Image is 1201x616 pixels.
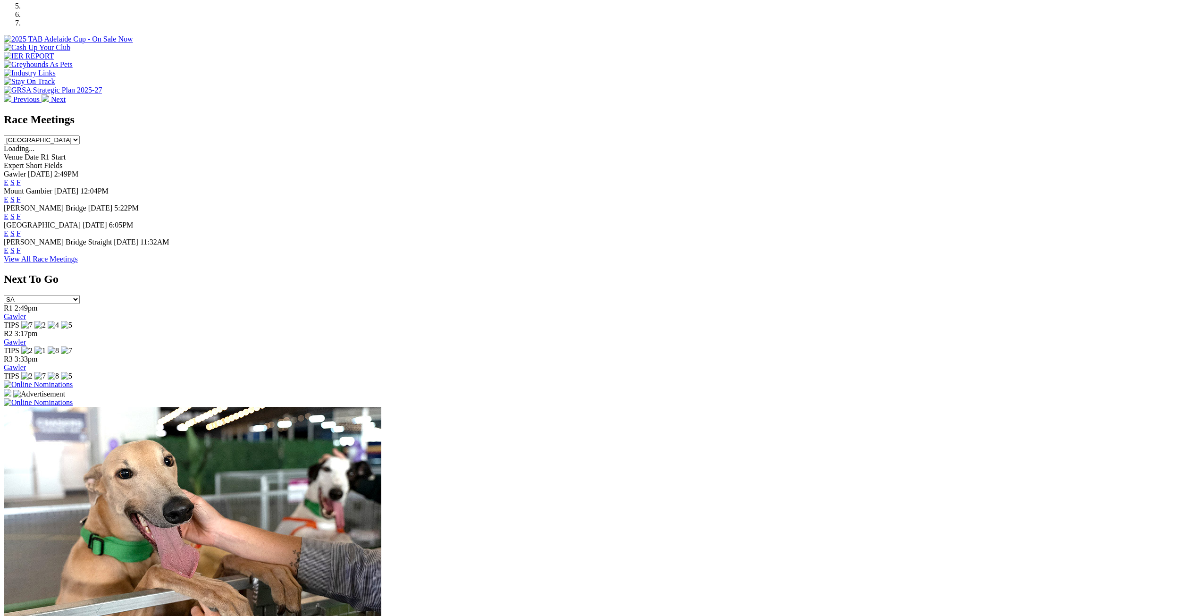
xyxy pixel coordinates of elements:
a: S [10,212,15,220]
img: chevron-right-pager-white.svg [42,94,49,102]
span: Loading... [4,144,34,152]
span: R1 [4,304,13,312]
img: 1 [34,346,46,355]
img: chevron-left-pager-white.svg [4,94,11,102]
img: Cash Up Your Club [4,43,70,52]
img: 7 [34,372,46,380]
img: 8 [48,346,59,355]
img: 2 [21,346,33,355]
span: R1 Start [41,153,66,161]
a: F [17,195,21,203]
a: F [17,246,21,254]
a: F [17,229,21,237]
span: TIPS [4,346,19,354]
span: [DATE] [88,204,113,212]
span: Next [51,95,66,103]
img: Greyhounds As Pets [4,60,73,69]
span: 5:22PM [114,204,139,212]
span: [PERSON_NAME] Bridge Straight [4,238,112,246]
span: 11:32AM [140,238,169,246]
a: Previous [4,95,42,103]
span: Mount Gambier [4,187,52,195]
span: Previous [13,95,40,103]
span: [DATE] [28,170,52,178]
span: [DATE] [114,238,138,246]
span: Short [26,161,42,169]
h2: Next To Go [4,273,1197,286]
a: S [10,229,15,237]
span: Venue [4,153,23,161]
span: 12:04PM [80,187,109,195]
span: [PERSON_NAME] Bridge [4,204,86,212]
a: S [10,246,15,254]
img: Online Nominations [4,380,73,389]
a: E [4,246,8,254]
span: Fields [44,161,62,169]
img: 15187_Greyhounds_GreysPlayCentral_Resize_SA_WebsiteBanner_300x115_2025.jpg [4,389,11,397]
a: Gawler [4,312,26,321]
a: Gawler [4,363,26,371]
span: R2 [4,329,13,338]
img: Industry Links [4,69,56,77]
img: GRSA Strategic Plan 2025-27 [4,86,102,94]
a: Gawler [4,338,26,346]
span: R3 [4,355,13,363]
span: 3:33pm [15,355,38,363]
span: [DATE] [54,187,79,195]
span: [DATE] [83,221,107,229]
span: [GEOGRAPHIC_DATA] [4,221,81,229]
a: S [10,178,15,186]
a: Next [42,95,66,103]
span: 3:17pm [15,329,38,338]
img: 7 [61,346,72,355]
span: 6:05PM [109,221,134,229]
a: S [10,195,15,203]
img: Advertisement [13,390,65,398]
a: F [17,212,21,220]
img: 8 [48,372,59,380]
span: Gawler [4,170,26,178]
img: IER REPORT [4,52,54,60]
a: E [4,229,8,237]
a: E [4,178,8,186]
a: View All Race Meetings [4,255,78,263]
img: 2025 TAB Adelaide Cup - On Sale Now [4,35,133,43]
a: E [4,212,8,220]
span: TIPS [4,321,19,329]
img: 5 [61,372,72,380]
img: Stay On Track [4,77,55,86]
span: Date [25,153,39,161]
img: 2 [21,372,33,380]
span: 2:49pm [15,304,38,312]
a: E [4,195,8,203]
img: 2 [34,321,46,329]
img: 4 [48,321,59,329]
span: Expert [4,161,24,169]
span: 2:49PM [54,170,79,178]
img: 5 [61,321,72,329]
a: F [17,178,21,186]
span: TIPS [4,372,19,380]
h2: Race Meetings [4,113,1197,126]
img: 7 [21,321,33,329]
img: Online Nominations [4,398,73,407]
